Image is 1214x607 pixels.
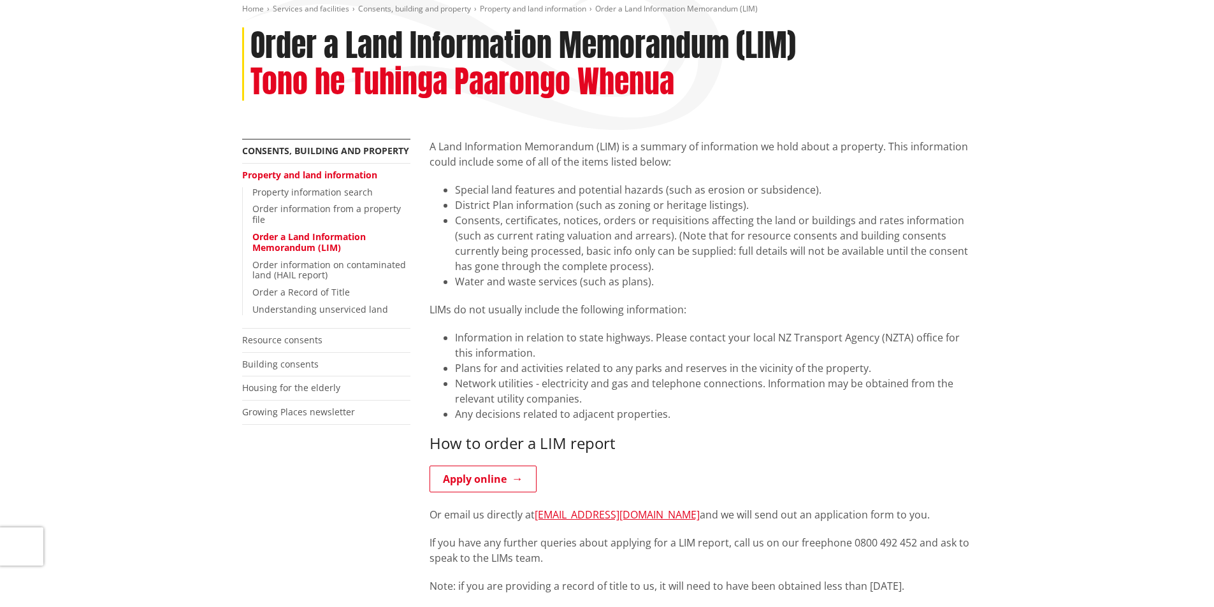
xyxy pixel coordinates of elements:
[242,334,322,346] a: Resource consents
[242,382,340,394] a: Housing for the elderly
[455,274,972,289] li: Water and waste services (such as plans).
[252,203,401,225] a: Order information from a property file
[250,27,796,64] h1: Order a Land Information Memorandum (LIM)
[595,3,758,14] span: Order a Land Information Memorandum (LIM)
[242,169,377,181] a: Property and land information
[242,3,264,14] a: Home
[455,406,972,422] li: Any decisions related to adjacent properties.
[252,286,350,298] a: Order a Record of Title
[480,3,586,14] a: Property and land information
[1155,553,1201,599] iframe: Messenger Launcher
[430,507,972,522] p: Or email us directly at and we will send out an application form to you.
[273,3,349,14] a: Services and facilities
[455,213,972,274] li: Consents, certificates, notices, orders or requisitions affecting the land or buildings and rates...
[430,466,537,492] a: Apply online
[430,302,972,317] p: LIMs do not usually include the following information:
[430,139,972,169] p: A Land Information Memorandum (LIM) is a summary of information we hold about a property. This in...
[455,330,972,361] li: Information in relation to state highways. Please contact your local NZ Transport Agency (NZTA) o...
[242,406,355,418] a: Growing Places newsletter
[252,259,406,282] a: Order information on contaminated land (HAIL report)
[455,197,972,213] li: District Plan information (such as zoning or heritage listings).
[252,186,373,198] a: Property information search
[242,358,319,370] a: Building consents
[430,578,972,594] p: Note: if you are providing a record of title to us, it will need to have been obtained less than ...
[252,231,366,254] a: Order a Land Information Memorandum (LIM)
[242,4,972,15] nav: breadcrumb
[455,182,972,197] li: Special land features and potential hazards (such as erosion or subsidence).
[430,535,972,566] p: If you have any further queries about applying for a LIM report, call us on our freephone 0800 49...
[535,508,700,522] a: [EMAIL_ADDRESS][DOMAIN_NAME]
[430,434,972,453] h3: How to order a LIM report
[455,361,972,376] li: Plans for and activities related to any parks and reserves in the vicinity of the property.
[242,145,409,157] a: Consents, building and property
[250,64,674,101] h2: Tono he Tuhinga Paarongo Whenua
[358,3,471,14] a: Consents, building and property
[252,303,388,315] a: Understanding unserviced land
[455,376,972,406] li: Network utilities - electricity and gas and telephone connections. Information may be obtained fr...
